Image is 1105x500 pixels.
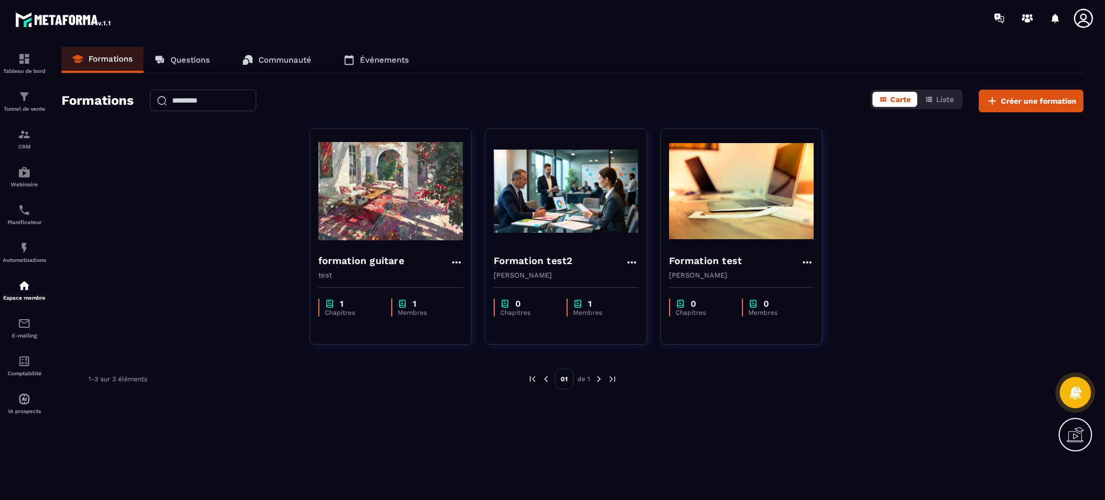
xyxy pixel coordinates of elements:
[577,375,590,383] p: de 1
[528,374,537,384] img: prev
[669,253,742,268] h4: Formation test
[3,181,46,187] p: Webinaire
[588,299,592,309] p: 1
[3,195,46,233] a: schedulerschedulerPlanificateur
[3,257,46,263] p: Automatisations
[18,52,31,65] img: formation
[18,393,31,406] img: automations
[494,137,638,245] img: formation-background
[936,95,954,104] span: Liste
[15,10,112,29] img: logo
[500,309,556,316] p: Chapitres
[573,309,627,316] p: Membres
[515,299,521,309] p: 0
[3,333,46,339] p: E-mailing
[3,271,46,309] a: automationsautomationsEspace membre
[3,347,46,384] a: accountantaccountantComptabilité
[1001,96,1076,106] span: Créer une formation
[398,309,452,316] p: Membres
[325,309,380,316] p: Chapitres
[18,279,31,292] img: automations
[318,253,404,268] h4: formation guitare
[18,128,31,141] img: formation
[3,144,46,150] p: CRM
[3,44,46,82] a: formationformationTableau de bord
[3,295,46,301] p: Espace membre
[318,271,463,279] p: test
[231,47,322,73] a: Communauté
[676,309,731,316] p: Chapitres
[3,309,46,347] a: emailemailE-mailing
[676,299,685,309] img: chapter
[18,355,31,368] img: accountant
[872,92,917,107] button: Carte
[18,166,31,179] img: automations
[18,241,31,254] img: automations
[763,299,769,309] p: 0
[555,369,574,389] p: 01
[18,90,31,103] img: formation
[748,299,758,309] img: chapter
[62,47,144,73] a: Formations
[88,54,133,64] p: Formations
[541,374,551,384] img: prev
[500,299,510,309] img: chapter
[3,106,46,112] p: Tunnel de vente
[3,158,46,195] a: automationsautomationsWebinaire
[340,299,344,309] p: 1
[360,55,409,65] p: Événements
[413,299,417,309] p: 1
[669,137,814,245] img: formation-background
[310,129,485,358] a: formation-backgroundformation guitaretestchapter1Chapitreschapter1Membres
[170,55,210,65] p: Questions
[660,129,836,358] a: formation-backgroundFormation test[PERSON_NAME]chapter0Chapitreschapter0Membres
[3,408,46,414] p: IA prospects
[485,129,660,358] a: formation-backgroundFormation test2[PERSON_NAME]chapter0Chapitreschapter1Membres
[494,253,573,268] h4: Formation test2
[3,82,46,120] a: formationformationTunnel de vente
[62,90,134,112] h2: Formations
[398,299,407,309] img: chapter
[3,120,46,158] a: formationformationCRM
[18,204,31,217] img: scheduler
[318,137,463,245] img: formation-background
[691,299,696,309] p: 0
[144,47,221,73] a: Questions
[594,374,604,384] img: next
[3,370,46,376] p: Comptabilité
[88,375,147,383] p: 1-3 sur 3 éléments
[494,271,638,279] p: [PERSON_NAME]
[918,92,960,107] button: Liste
[3,233,46,271] a: automationsautomationsAutomatisations
[3,219,46,225] p: Planificateur
[18,317,31,330] img: email
[608,374,617,384] img: next
[573,299,583,309] img: chapter
[890,95,911,104] span: Carte
[258,55,311,65] p: Communauté
[3,68,46,74] p: Tableau de bord
[748,309,803,316] p: Membres
[333,47,420,73] a: Événements
[669,271,814,279] p: [PERSON_NAME]
[979,90,1083,112] button: Créer une formation
[325,299,335,309] img: chapter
